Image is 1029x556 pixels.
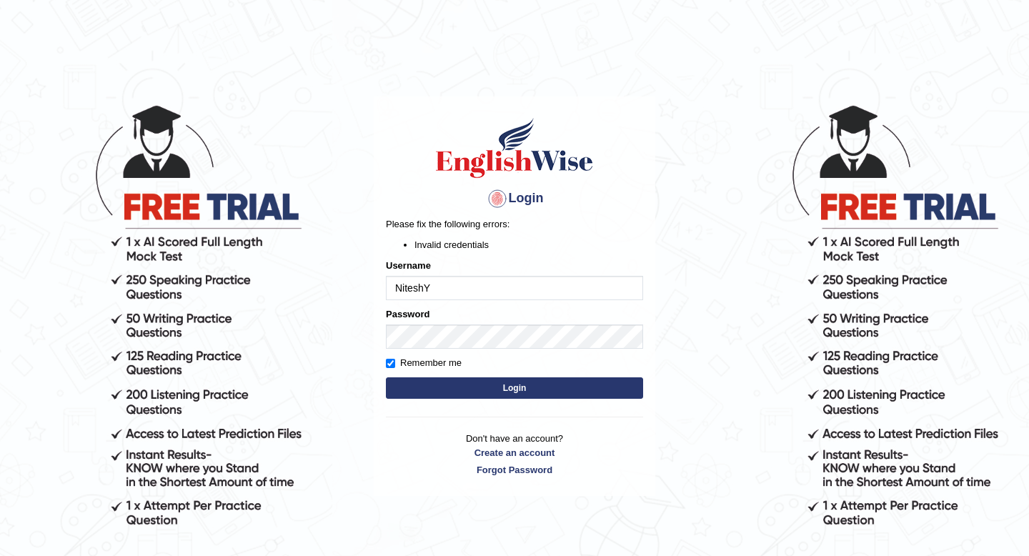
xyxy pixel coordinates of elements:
p: Don't have an account? [386,432,643,476]
label: Username [386,259,431,272]
img: Logo of English Wise sign in for intelligent practice with AI [433,116,596,180]
a: Forgot Password [386,463,643,477]
label: Remember me [386,356,462,370]
p: Please fix the following errors: [386,217,643,231]
li: Invalid credentials [414,238,643,252]
button: Login [386,377,643,399]
label: Password [386,307,429,321]
a: Create an account [386,446,643,460]
input: Remember me [386,359,395,368]
h4: Login [386,187,643,210]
